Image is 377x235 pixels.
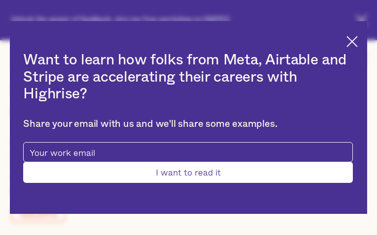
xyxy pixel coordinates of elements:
[23,162,352,183] input: I want to read it
[346,36,358,47] img: Cross icon
[23,118,352,130] div: Share your email with us and we'll share some examples.
[23,142,352,183] form: pop-up-modal-form
[23,142,352,162] input: Your work email
[23,52,352,103] h2: Want to learn how folks from Meta, Airtable and Stripe are accelerating their careers with Highrise?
